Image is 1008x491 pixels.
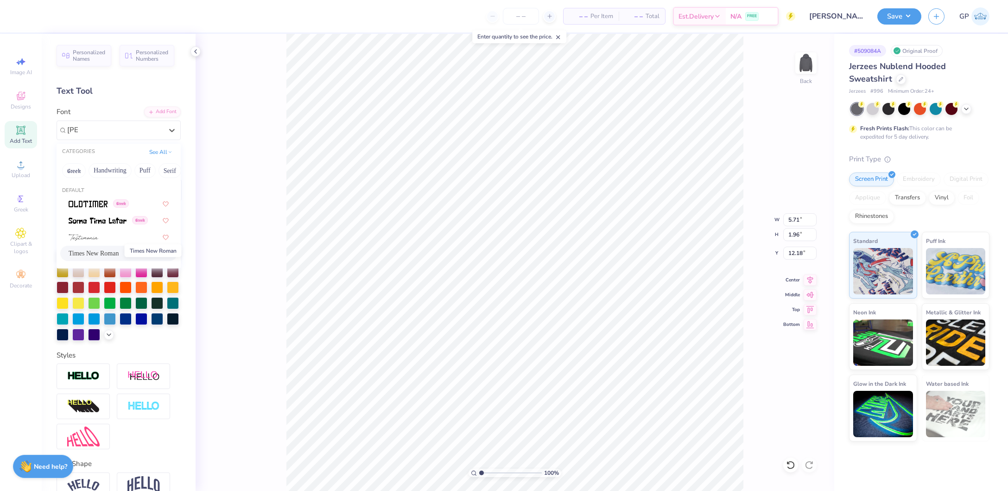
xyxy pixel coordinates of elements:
[959,7,989,26] a: GP
[5,240,37,255] span: Clipart & logos
[73,49,106,62] span: Personalized Names
[12,172,30,179] span: Upload
[10,69,32,76] span: Image AI
[127,370,160,382] img: Shadow
[34,462,67,471] strong: Need help?
[678,12,714,21] span: Est. Delivery
[624,12,643,21] span: – –
[926,236,945,246] span: Puff Ink
[57,459,181,469] div: Text Shape
[849,210,894,223] div: Rhinestones
[158,163,181,178] button: Serif
[877,8,921,25] button: Save
[127,401,160,412] img: Negative Space
[853,248,913,294] img: Standard
[69,234,98,241] img: Testimonia
[849,45,886,57] div: # 509084A
[69,217,127,224] img: Some Time Later
[747,13,757,19] span: FREE
[11,103,31,110] span: Designs
[849,172,894,186] div: Screen Print
[10,137,32,145] span: Add Text
[569,12,588,21] span: – –
[783,292,800,298] span: Middle
[62,148,95,156] div: CATEGORIES
[926,248,986,294] img: Puff Ink
[57,187,181,195] div: Default
[113,199,129,208] span: Greek
[69,201,108,207] img: Oldtimer
[853,307,876,317] span: Neon Ink
[802,7,870,26] input: Untitled Design
[783,306,800,313] span: Top
[590,12,613,21] span: Per Item
[132,216,148,224] span: Greek
[849,191,886,205] div: Applique
[853,236,878,246] span: Standard
[891,45,943,57] div: Original Proof
[57,85,181,97] div: Text Tool
[849,154,989,165] div: Print Type
[125,244,182,257] div: Times New Roman
[926,391,986,437] img: Water based Ink
[503,8,539,25] input: – –
[853,319,913,366] img: Neon Ink
[144,107,181,117] div: Add Font
[853,379,906,389] span: Glow in the Dark Ink
[926,379,969,389] span: Water based Ink
[889,191,926,205] div: Transfers
[929,191,955,205] div: Vinyl
[959,11,969,22] span: GP
[134,163,156,178] button: Puff
[14,206,28,213] span: Greek
[897,172,941,186] div: Embroidery
[67,427,100,446] img: Free Distort
[57,350,181,361] div: Styles
[860,125,909,132] strong: Fresh Prints Flash:
[926,307,981,317] span: Metallic & Glitter Ink
[860,124,974,141] div: This color can be expedited for 5 day delivery.
[472,30,566,43] div: Enter quantity to see the price.
[136,49,169,62] span: Personalized Numbers
[797,54,815,72] img: Back
[926,319,986,366] img: Metallic & Glitter Ink
[57,107,70,117] label: Font
[783,277,800,283] span: Center
[944,172,989,186] div: Digital Print
[800,77,812,85] div: Back
[971,7,989,26] img: Gene Padilla
[146,147,175,157] button: See All
[69,249,119,258] span: Times New Roman
[10,282,32,289] span: Decorate
[783,321,800,328] span: Bottom
[730,12,742,21] span: N/A
[849,61,946,84] span: Jerzees Nublend Hooded Sweatshirt
[544,469,559,477] span: 100 %
[849,88,866,96] span: Jerzees
[67,371,100,382] img: Stroke
[870,88,883,96] span: # 996
[62,163,86,178] button: Greek
[67,399,100,414] img: 3d Illusion
[646,12,659,21] span: Total
[957,191,979,205] div: Foil
[89,163,132,178] button: Handwriting
[853,391,913,437] img: Glow in the Dark Ink
[888,88,934,96] span: Minimum Order: 24 +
